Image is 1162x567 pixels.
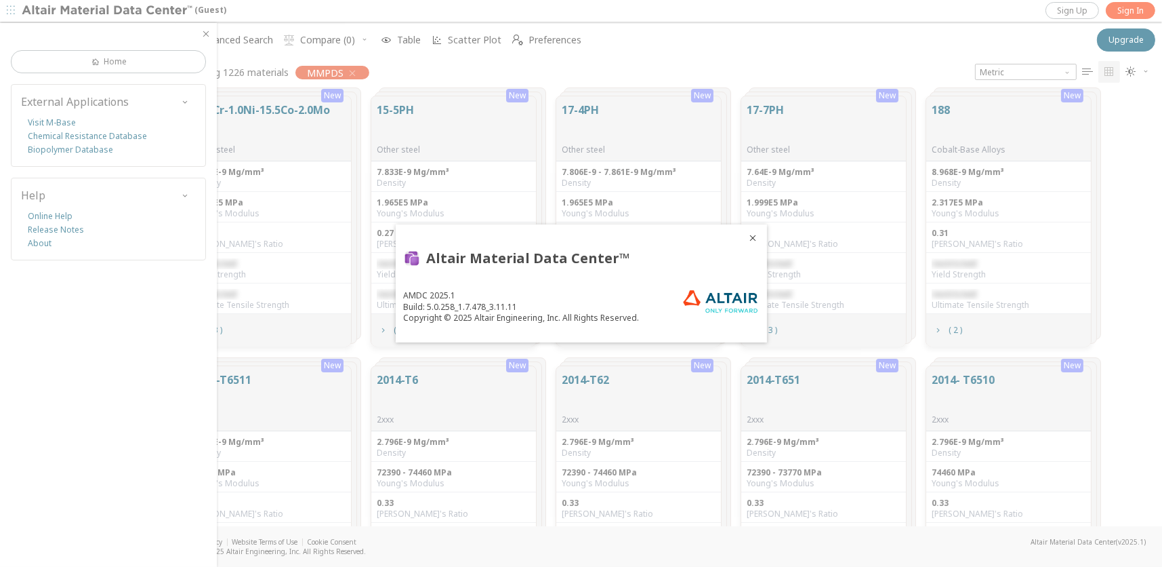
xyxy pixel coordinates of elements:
div: Copyright © 2025 Altair Engineering, Inc. All Rights Reserved. [404,313,640,324]
img: AMDC icon [404,250,420,267]
div: AMDC 2025.1 [404,290,640,301]
button: Close [748,233,759,243]
img: Altair - only forward [683,290,759,313]
div: Altair Material Data Center™ [427,249,630,268]
div: Build: 5.0.258_1.7.478_3.11.11 [404,301,640,313]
